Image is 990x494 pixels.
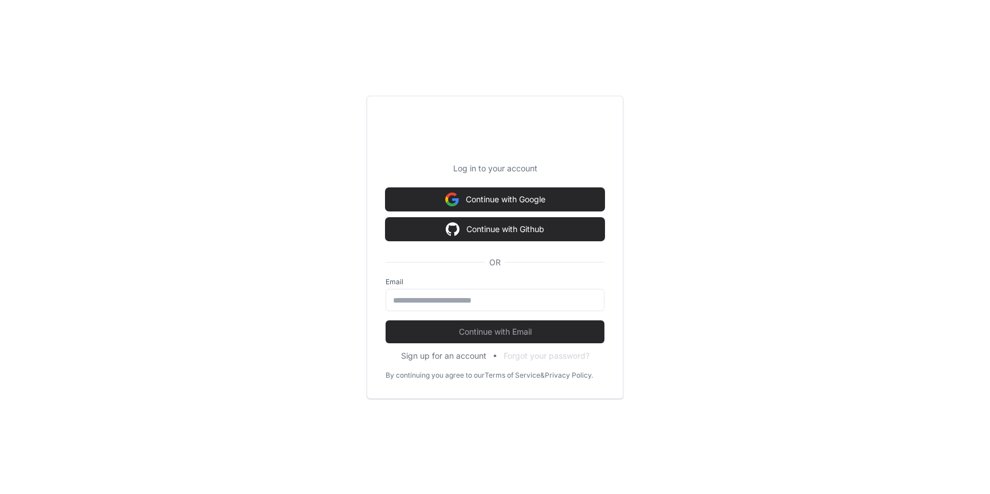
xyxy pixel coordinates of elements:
button: Sign up for an account [401,350,486,362]
button: Continue with Email [386,320,604,343]
img: Sign in with google [445,188,459,211]
span: Continue with Email [386,326,604,338]
a: Privacy Policy. [545,371,593,380]
a: Terms of Service [485,371,540,380]
img: Sign in with google [446,218,459,241]
button: Continue with Github [386,218,604,241]
label: Email [386,277,604,287]
button: Forgot your password? [504,350,590,362]
div: By continuing you agree to our [386,371,485,380]
p: Log in to your account [386,163,604,174]
span: OR [485,257,505,268]
div: & [540,371,545,380]
button: Continue with Google [386,188,604,211]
